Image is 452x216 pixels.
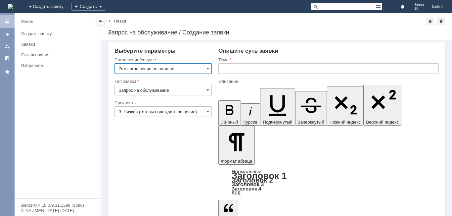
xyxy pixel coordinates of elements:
span: Жирный [221,120,238,125]
a: Нормальный [232,169,261,174]
span: Верхний индекс [366,120,399,125]
div: Добавить в избранное [426,17,434,25]
span: 10 [414,7,424,11]
button: Нижний индекс [327,86,364,126]
a: Заявки [19,39,99,49]
div: Согласования [21,52,97,57]
a: Заголовок 2 [232,176,273,184]
div: Заявки [21,42,97,47]
img: logo [8,4,13,9]
span: Расширенный поиск [376,3,382,9]
a: Создать заявку [2,29,13,40]
a: Заголовок 4 [232,186,261,191]
div: Срочность [114,101,210,105]
span: Тверь [414,3,424,7]
span: Подчеркнутый [263,120,292,125]
button: Подчеркнутый [260,88,295,126]
div: Версия: 4.18.0.9.31.1398 (1398) [21,203,94,207]
span: Нижний индекс [330,120,361,125]
div: Соглашение/Услуга [114,58,210,62]
button: Верхний индекс [363,85,401,126]
a: Согласования [19,50,99,60]
a: Мои согласования [2,53,13,64]
span: Опишите суть заявки [218,48,278,54]
span: Курсив [244,120,258,125]
a: Заголовок 3 [232,181,264,187]
div: Описание [218,79,437,83]
button: Жирный [218,100,241,126]
div: Формат абзаца [218,169,439,195]
a: Мои заявки [2,41,13,52]
span: Выберите параметры [114,48,176,54]
div: © NAUMEN [DATE]-[DATE] [21,208,94,213]
div: Меню [21,18,33,26]
a: Создать заявку [19,28,99,39]
div: Избранное [21,63,89,68]
div: Тип заявки [114,79,210,83]
span: Зачеркнутый [298,120,324,125]
div: Запрос на обслуживание / Создание заявки [108,29,445,36]
button: Формат абзаца [218,126,255,165]
div: Создать заявку [21,31,97,36]
div: Создать [71,3,105,11]
span: Формат абзаца [221,159,252,164]
a: Назад [114,19,126,24]
a: Заголовок 1 [232,171,287,181]
div: Сделать домашней страницей [437,17,445,25]
a: Перейти на домашнюю страницу [8,4,13,9]
div: Тема [218,58,437,62]
a: Код [232,190,241,196]
button: Зачеркнутый [295,91,327,126]
div: Скрыть меню [97,17,105,25]
button: Курсив [241,103,260,126]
